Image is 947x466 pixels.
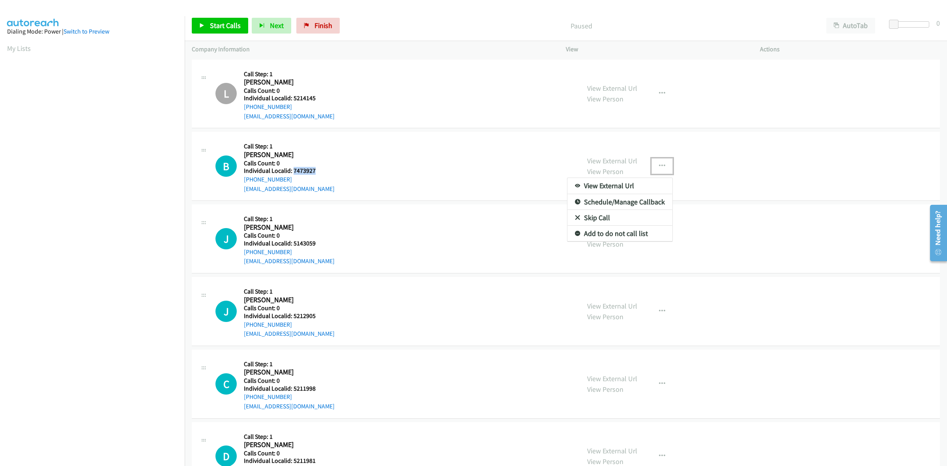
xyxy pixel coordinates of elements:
h1: J [215,228,237,249]
a: View External Url [567,178,672,194]
a: Add to do not call list [567,226,672,241]
div: The call is yet to be attempted [215,373,237,395]
iframe: Dialpad [7,61,185,436]
a: Schedule/Manage Callback [567,194,672,210]
iframe: Resource Center [924,202,947,264]
a: Skip Call [567,210,672,226]
h1: J [215,301,237,322]
h1: C [215,373,237,395]
a: Switch to Preview [64,28,109,35]
div: The call is yet to be attempted [215,301,237,322]
a: My Lists [7,44,31,53]
div: The call is yet to be attempted [215,228,237,249]
div: Dialing Mode: Power | [7,27,178,36]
